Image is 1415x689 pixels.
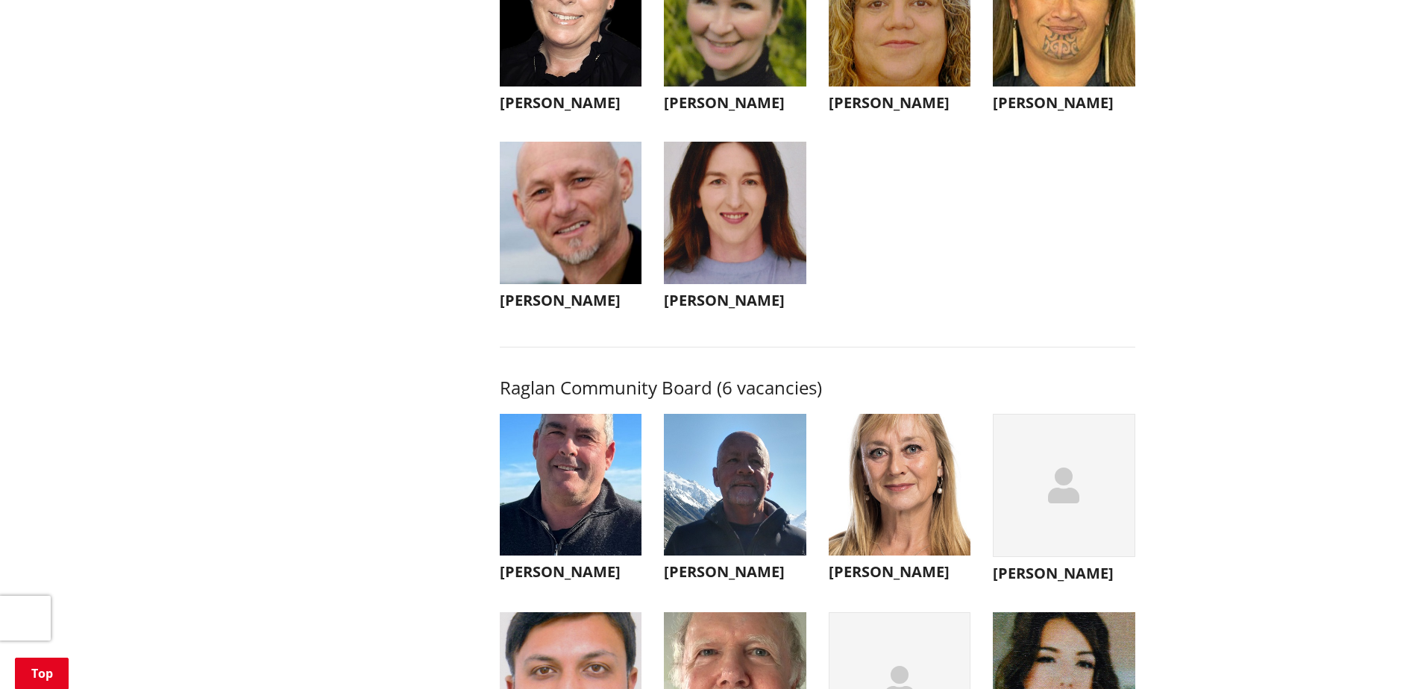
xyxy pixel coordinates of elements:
h3: [PERSON_NAME] [500,563,642,581]
button: [PERSON_NAME] [664,142,806,317]
h3: Raglan Community Board (6 vacancies) [500,377,1135,399]
iframe: Messenger Launcher [1346,626,1400,680]
h3: [PERSON_NAME] [993,564,1135,582]
h3: [PERSON_NAME] [500,94,642,112]
img: WO-W-WH__LABOYRIE_N__XTjB5 [829,414,971,556]
img: WO-B-NG__HOOKER_K__EAn4j [664,142,806,284]
a: Top [15,658,69,689]
img: WO-B-NG__HUTT_S__aW3HJ [500,142,642,284]
h3: [PERSON_NAME] [664,292,806,309]
button: [PERSON_NAME] [993,414,1135,591]
h3: [PERSON_NAME] [829,94,971,112]
button: [PERSON_NAME] [829,414,971,589]
img: Nick Pearce [664,414,806,556]
h3: [PERSON_NAME] [829,563,971,581]
button: [PERSON_NAME] [500,414,642,589]
button: [PERSON_NAME] [664,414,806,589]
h3: [PERSON_NAME] [500,292,642,309]
h3: [PERSON_NAME] [664,563,806,581]
button: [PERSON_NAME] [500,142,642,317]
img: WO-B-RG__WALLIS_R__d6Whr [500,414,642,556]
h3: [PERSON_NAME] [993,94,1135,112]
h3: [PERSON_NAME] [664,94,806,112]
